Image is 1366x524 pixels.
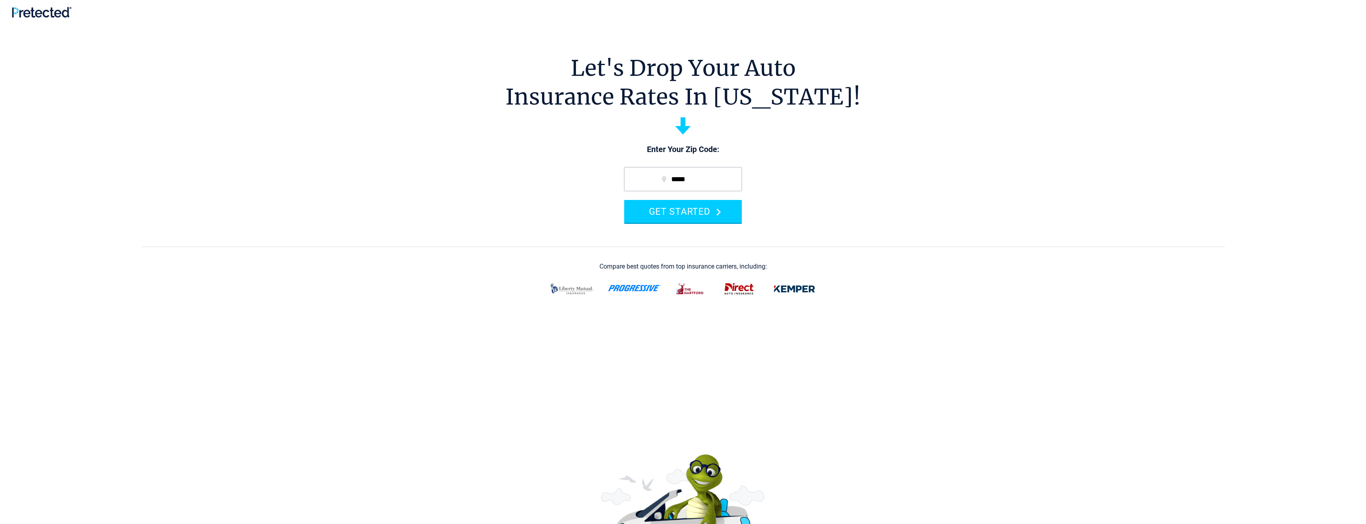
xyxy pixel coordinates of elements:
img: progressive [608,285,661,291]
h1: Let's Drop Your Auto Insurance Rates In [US_STATE]! [505,54,861,111]
img: liberty [546,279,598,299]
img: direct [719,279,759,299]
button: GET STARTED [624,200,742,223]
p: Enter Your Zip Code: [616,144,750,155]
img: Pretected Logo [12,7,71,18]
input: zip code [624,167,742,191]
img: thehartford [671,279,710,299]
div: Compare best quotes from top insurance carriers, including: [599,263,767,270]
img: kemper [768,279,821,299]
